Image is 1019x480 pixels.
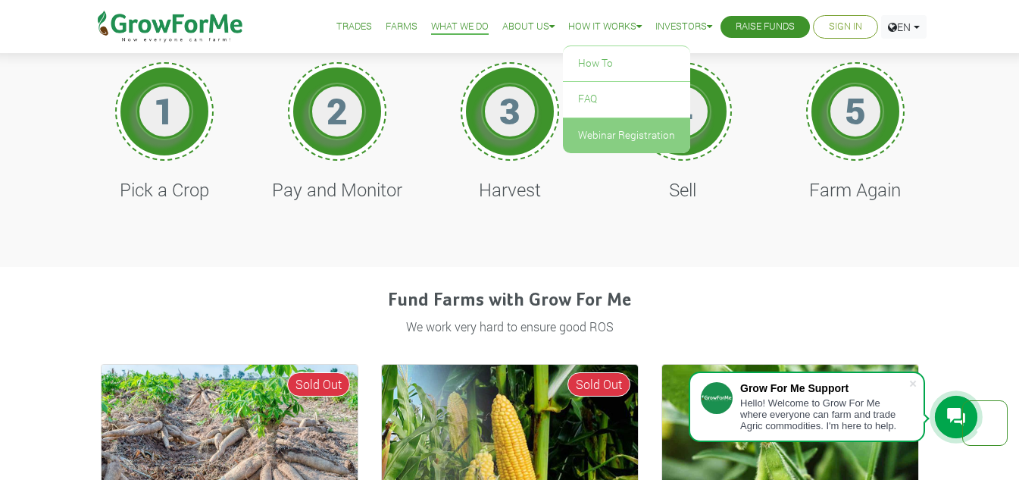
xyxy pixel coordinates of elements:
[881,15,927,39] a: EN
[103,318,917,336] p: We work very hard to ensure good ROS
[740,382,908,394] div: Grow For Me Support
[287,372,350,397] span: Sold Out
[97,179,232,201] h4: Pick a Crop
[442,179,577,201] h4: Harvest
[431,19,489,35] a: What We Do
[314,89,360,133] h1: 2
[833,89,878,133] h1: 5
[386,19,417,35] a: Farms
[736,19,795,35] a: Raise Funds
[615,179,750,201] h4: Sell
[788,179,923,201] h4: Farm Again
[142,89,187,133] h1: 1
[655,19,712,35] a: Investors
[567,372,630,397] span: Sold Out
[563,46,690,81] a: How To
[563,118,690,153] a: Webinar Registration
[829,19,862,35] a: Sign In
[336,19,372,35] a: Trades
[568,19,642,35] a: How it Works
[740,397,908,431] div: Hello! Welcome to Grow For Me where everyone can farm and trade Agric commodities. I'm here to help.
[270,179,405,201] h4: Pay and Monitor
[502,19,555,35] a: About Us
[563,82,690,117] a: FAQ
[487,89,533,133] h1: 3
[101,290,919,312] h4: Fund Farms with Grow For Me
